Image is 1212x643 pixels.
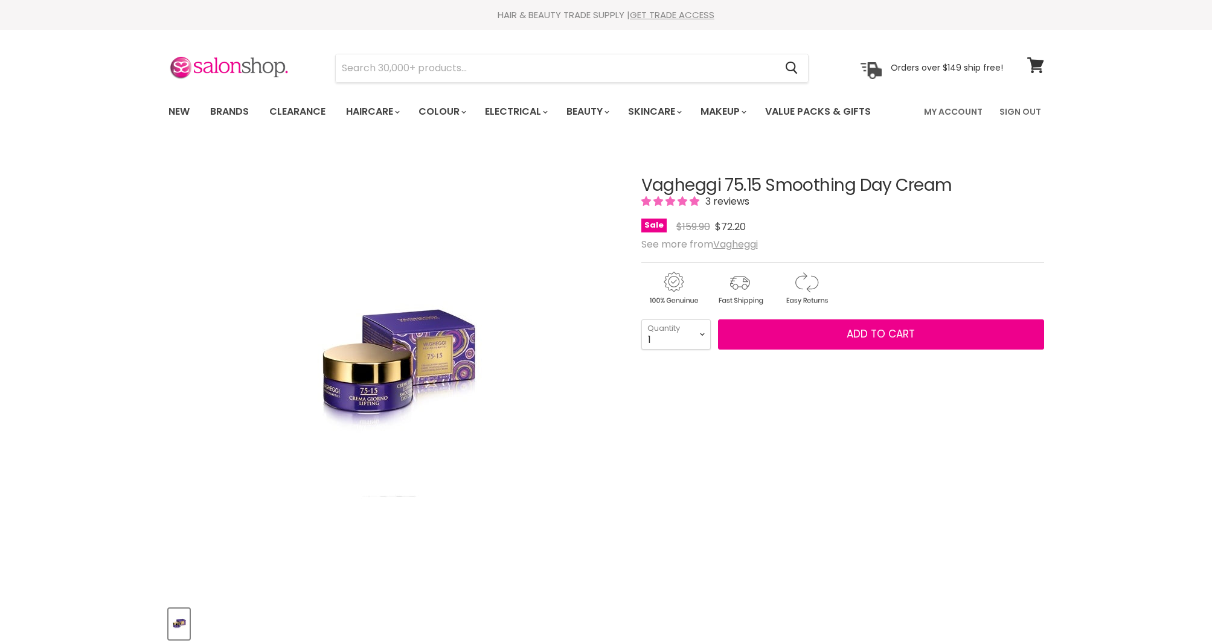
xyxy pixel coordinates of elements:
[691,99,754,124] a: Makeup
[992,99,1048,124] a: Sign Out
[167,605,621,639] div: Product thumbnails
[159,94,899,129] ul: Main menu
[641,194,702,208] span: 5.00 stars
[337,99,407,124] a: Haircare
[756,99,880,124] a: Value Packs & Gifts
[776,54,808,82] button: Search
[847,327,915,341] span: Add to cart
[557,99,617,124] a: Beauty
[409,99,473,124] a: Colour
[774,270,838,307] img: returns.gif
[641,270,705,307] img: genuine.gif
[153,94,1059,129] nav: Main
[715,220,746,234] span: $72.20
[718,319,1044,350] button: Add to cart
[336,54,776,82] input: Search
[641,237,758,251] span: See more from
[168,146,620,597] div: Vagheggi 75.15 Smoothing Day Cream image. Click or Scroll to Zoom.
[168,609,190,639] button: Vagheggi 75.15 Smoothing Day Cream
[279,199,508,543] img: Vagheggi 75.15 Smoothing Day Cream
[335,54,809,83] form: Product
[170,610,188,638] img: Vagheggi 75.15 Smoothing Day Cream
[153,9,1059,21] div: HAIR & BEAUTY TRADE SUPPLY |
[917,99,990,124] a: My Account
[260,99,335,124] a: Clearance
[641,319,711,350] select: Quantity
[641,176,1044,195] h1: Vagheggi 75.15 Smoothing Day Cream
[201,99,258,124] a: Brands
[159,99,199,124] a: New
[708,270,772,307] img: shipping.gif
[619,99,689,124] a: Skincare
[713,237,758,251] a: Vagheggi
[630,8,714,21] a: GET TRADE ACCESS
[476,99,555,124] a: Electrical
[676,220,710,234] span: $159.90
[891,62,1003,73] p: Orders over $149 ship free!
[702,194,749,208] span: 3 reviews
[641,219,667,232] span: Sale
